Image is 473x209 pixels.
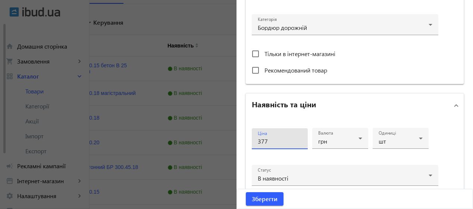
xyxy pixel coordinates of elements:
[264,50,335,58] span: Тільки в інтернет-магазині
[252,195,278,203] span: Зберегти
[264,66,327,74] span: Рекомендований товар
[258,174,288,182] span: В наявності
[246,192,284,206] button: Зберегти
[318,137,327,145] span: грн
[252,99,316,109] h2: Наявність та ціни
[258,130,267,136] mat-label: Ціна
[246,93,464,117] mat-expansion-panel-header: Наявність та ціни
[379,130,396,136] mat-label: Одиниці
[318,130,333,136] mat-label: Валюта
[379,137,386,145] span: шт
[258,167,271,173] mat-label: Статус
